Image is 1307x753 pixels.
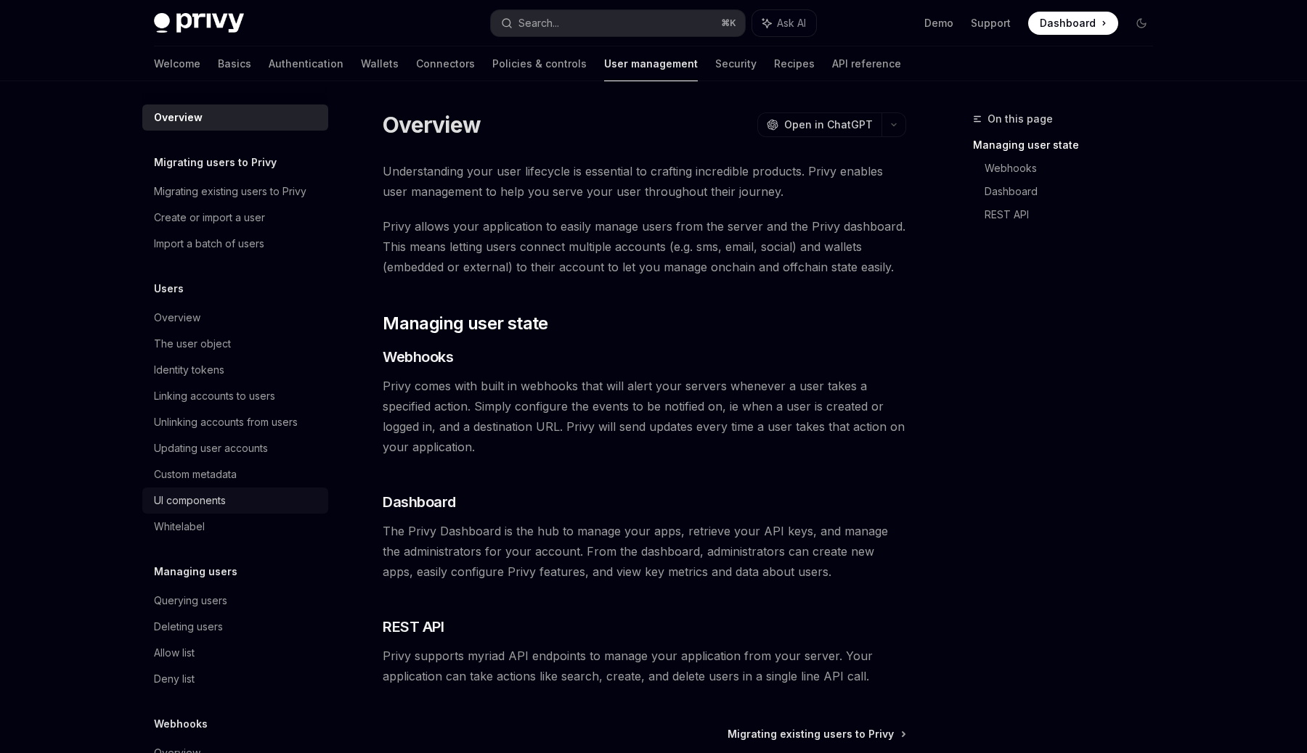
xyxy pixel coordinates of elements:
[988,110,1053,128] span: On this page
[154,518,205,535] div: Whitelabel
[383,646,906,686] span: Privy supports myriad API endpoints to manage your application from your server. Your application...
[154,13,244,33] img: dark logo
[154,563,237,580] h5: Managing users
[784,118,873,132] span: Open in ChatGPT
[154,466,237,483] div: Custom metadata
[142,205,328,231] a: Create or import a user
[218,46,251,81] a: Basics
[154,644,195,662] div: Allow list
[1028,12,1118,35] a: Dashboard
[142,487,328,514] a: UI components
[154,715,208,733] h5: Webhooks
[142,409,328,435] a: Unlinking accounts from users
[142,640,328,666] a: Allow list
[154,618,223,635] div: Deleting users
[154,440,268,457] div: Updating user accounts
[492,46,587,81] a: Policies & controls
[383,376,906,457] span: Privy comes with built in webhooks that will alert your servers whenever a user takes a specified...
[985,157,1165,180] a: Webhooks
[383,492,456,512] span: Dashboard
[142,383,328,409] a: Linking accounts to users
[269,46,343,81] a: Authentication
[757,112,881,137] button: Open in ChatGPT
[491,10,745,36] button: Search...⌘K
[1040,16,1096,30] span: Dashboard
[142,435,328,461] a: Updating user accounts
[971,16,1011,30] a: Support
[142,104,328,131] a: Overview
[142,331,328,357] a: The user object
[973,133,1165,157] a: Managing user state
[142,231,328,257] a: Import a batch of users
[142,588,328,614] a: Querying users
[154,387,275,405] div: Linking accounts to users
[985,180,1165,203] a: Dashboard
[154,670,195,688] div: Deny list
[154,361,224,379] div: Identity tokens
[142,666,328,692] a: Deny list
[142,461,328,487] a: Custom metadata
[416,46,475,81] a: Connectors
[142,178,328,205] a: Migrating existing users to Privy
[154,309,200,326] div: Overview
[924,16,953,30] a: Demo
[604,46,698,81] a: User management
[985,203,1165,226] a: REST API
[715,46,757,81] a: Security
[383,112,481,138] h1: Overview
[518,15,559,32] div: Search...
[142,305,328,331] a: Overview
[154,413,298,431] div: Unlinking accounts from users
[142,614,328,640] a: Deleting users
[383,161,906,202] span: Understanding your user lifecycle is essential to crafting incredible products. Privy enables use...
[154,235,264,252] div: Import a batch of users
[721,17,736,29] span: ⌘ K
[154,109,203,126] div: Overview
[774,46,815,81] a: Recipes
[383,347,453,367] span: Webhooks
[752,10,816,36] button: Ask AI
[728,727,905,741] a: Migrating existing users to Privy
[142,357,328,383] a: Identity tokens
[383,521,906,582] span: The Privy Dashboard is the hub to manage your apps, retrieve your API keys, and manage the admini...
[154,492,226,509] div: UI components
[728,727,894,741] span: Migrating existing users to Privy
[154,46,200,81] a: Welcome
[361,46,399,81] a: Wallets
[142,514,328,540] a: Whitelabel
[154,183,306,200] div: Migrating existing users to Privy
[154,280,184,297] h5: Users
[1130,12,1153,35] button: Toggle dark mode
[154,209,265,226] div: Create or import a user
[154,154,277,171] h5: Migrating users to Privy
[777,16,806,30] span: Ask AI
[832,46,901,81] a: API reference
[383,216,906,277] span: Privy allows your application to easily manage users from the server and the Privy dashboard. Thi...
[383,617,444,637] span: REST API
[154,335,231,353] div: The user object
[154,592,227,609] div: Querying users
[383,312,548,335] span: Managing user state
